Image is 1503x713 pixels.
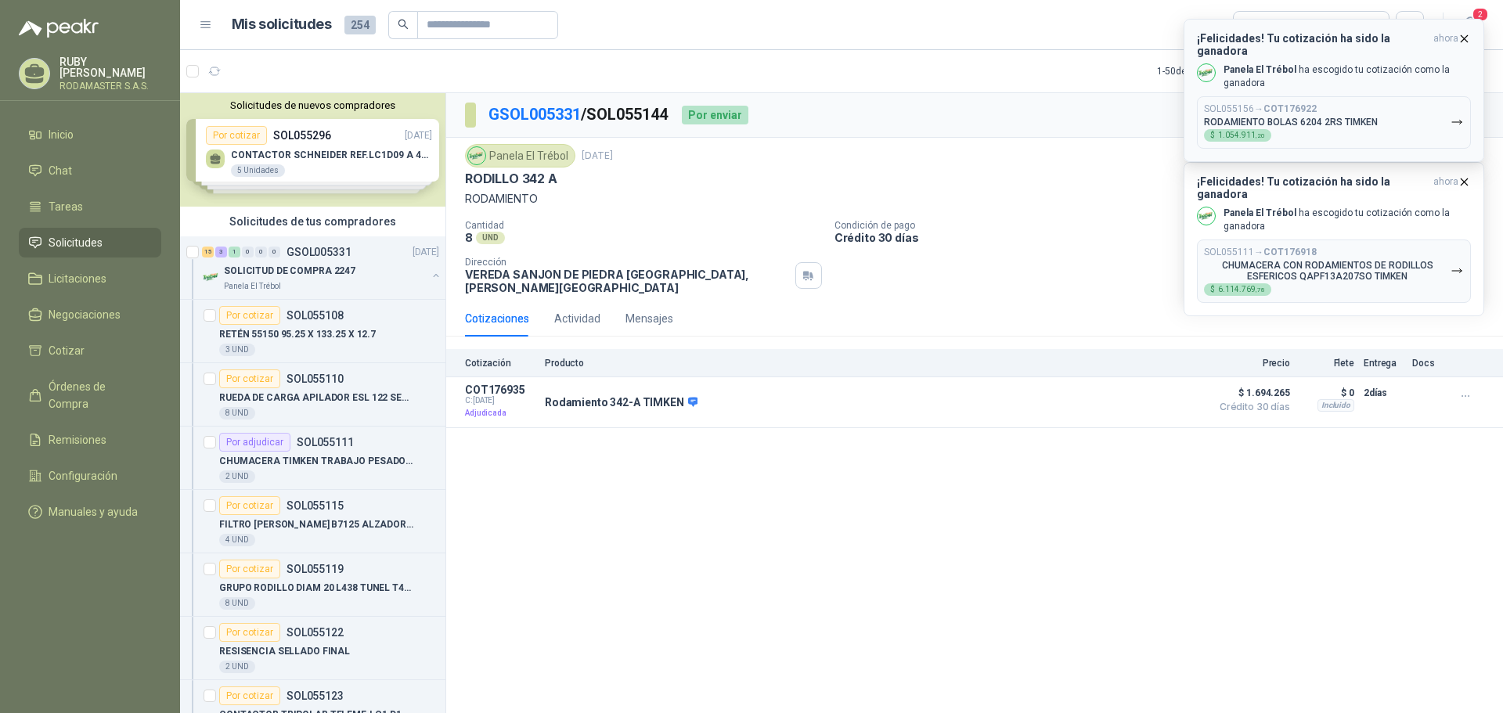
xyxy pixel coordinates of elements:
p: SOL055122 [287,627,344,638]
div: Por enviar [682,106,748,124]
a: Chat [19,156,161,185]
p: Cantidad [465,220,822,231]
img: Logo peakr [19,19,99,38]
div: 15 [202,247,214,257]
p: Panela El Trébol [224,280,281,293]
a: Por cotizarSOL055110RUEDA DE CARGA APILADOR ESL 122 SERIE8 UND [180,363,445,427]
div: Por cotizar [219,560,280,578]
p: RODAMASTER S.A.S. [59,81,161,91]
p: CHUMACERA CON RODAMIENTOS DE RODILLOS ESFERICOS QAPF13A207SO TIMKEN [1204,260,1451,282]
span: ahora [1433,175,1458,200]
span: 2 [1472,7,1489,22]
span: Licitaciones [49,270,106,287]
div: Por cotizar [219,686,280,705]
div: 1 [229,247,240,257]
div: 0 [269,247,280,257]
p: Producto [545,358,1202,369]
b: Panela El Trébol [1224,207,1296,218]
p: / SOL055144 [488,103,669,127]
a: Por adjudicarSOL055111CHUMACERA TIMKEN TRABAJO PESADO 2"7/16 4 HUECOS2 UND [180,427,445,490]
a: Inicio [19,120,161,149]
img: Company Logo [1198,207,1215,225]
p: ha escogido tu cotización como la ganadora [1224,63,1471,90]
span: search [398,19,409,30]
span: Crédito 30 días [1212,402,1290,412]
p: SOLICITUD DE COMPRA 2247 [224,264,355,279]
p: Entrega [1364,358,1403,369]
div: 2 UND [219,470,255,483]
b: COT176922 [1263,103,1317,114]
a: Órdenes de Compra [19,372,161,419]
span: Órdenes de Compra [49,378,146,412]
div: 2 UND [219,661,255,673]
p: ha escogido tu cotización como la ganadora [1224,207,1471,233]
p: $ 0 [1299,384,1354,402]
p: 2 días [1364,384,1403,402]
p: FILTRO [PERSON_NAME] B7125 ALZADORA 1850 [219,517,414,532]
button: SOL055111→COT176918CHUMACERA CON RODAMIENTOS DE RODILLOS ESFERICOS QAPF13A207SO TIMKEN$6.114.769,78 [1197,239,1471,303]
img: Company Logo [1198,64,1215,81]
p: Docs [1412,358,1444,369]
span: ahora [1433,32,1458,57]
div: 8 UND [219,597,255,610]
a: Remisiones [19,425,161,455]
a: Cotizar [19,336,161,366]
img: Company Logo [202,268,221,286]
p: Dirección [465,257,789,268]
a: Configuración [19,461,161,491]
span: Negociaciones [49,306,121,323]
p: Flete [1299,358,1354,369]
a: Manuales y ayuda [19,497,161,527]
div: 0 [242,247,254,257]
div: 0 [255,247,267,257]
p: RESISENCIA SELLADO FINAL [219,644,350,659]
p: Adjudicada [465,405,535,421]
div: Por cotizar [219,369,280,388]
button: ¡Felicidades! Tu cotización ha sido la ganadoraahora Company LogoPanela El Trébol ha escogido tu ... [1184,19,1484,162]
h1: Mis solicitudes [232,13,332,36]
img: Company Logo [468,147,485,164]
p: GSOL005331 [287,247,351,257]
div: Cotizaciones [465,310,529,327]
a: Negociaciones [19,300,161,329]
p: RODILLO 342 A [465,171,557,187]
div: Por adjudicar [219,433,290,452]
span: Solicitudes [49,234,103,251]
p: RODAMIENTO [465,190,1484,207]
h3: ¡Felicidades! Tu cotización ha sido la ganadora [1197,32,1427,57]
span: Tareas [49,198,83,215]
p: RETÉN 55150 95.25 X 133.25 X 12.7 [219,327,376,342]
a: Solicitudes [19,228,161,257]
p: SOL055115 [287,500,344,511]
a: Por cotizarSOL055108RETÉN 55150 95.25 X 133.25 X 12.73 UND [180,300,445,363]
b: COT176918 [1263,247,1317,257]
div: $ [1204,129,1271,142]
a: GSOL005331 [488,105,581,124]
a: Licitaciones [19,264,161,293]
div: Actividad [554,310,600,327]
div: Incluido [1317,399,1354,412]
p: 8 [465,231,473,244]
h3: ¡Felicidades! Tu cotización ha sido la ganadora [1197,175,1427,200]
button: Solicitudes de nuevos compradores [186,99,439,111]
span: 1.054.911 [1218,131,1265,139]
p: Cotización [465,358,535,369]
div: 1 - 50 de 154 [1157,59,1253,84]
a: Por cotizarSOL055119GRUPO RODILLO DIAM 20 L438 TUNEL T452 SERIE 7680 REF/MH2002938 UND [180,553,445,617]
a: 15 3 1 0 0 0 GSOL005331[DATE] Company LogoSOLICITUD DE COMPRA 2247Panela El Trébol [202,243,442,293]
a: Por cotizarSOL055115FILTRO [PERSON_NAME] B7125 ALZADORA 18504 UND [180,490,445,553]
p: SOL055108 [287,310,344,321]
p: [DATE] [413,245,439,260]
p: SOL055111 [297,437,354,448]
div: 8 UND [219,407,255,420]
div: Por cotizar [219,306,280,325]
p: Condición de pago [834,220,1497,231]
p: SOL055111 → [1204,247,1317,258]
p: RODAMIENTO BOLAS 6204 2RS TIMKEN [1204,117,1378,128]
button: SOL055156→COT176922RODAMIENTO BOLAS 6204 2RS TIMKEN$1.054.911,20 [1197,96,1471,149]
span: ,20 [1256,132,1265,139]
span: Configuración [49,467,117,484]
span: ,78 [1256,286,1265,293]
button: ¡Felicidades! Tu cotización ha sido la ganadoraahora Company LogoPanela El Trébol ha escogido tu ... [1184,162,1484,316]
a: Tareas [19,192,161,221]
